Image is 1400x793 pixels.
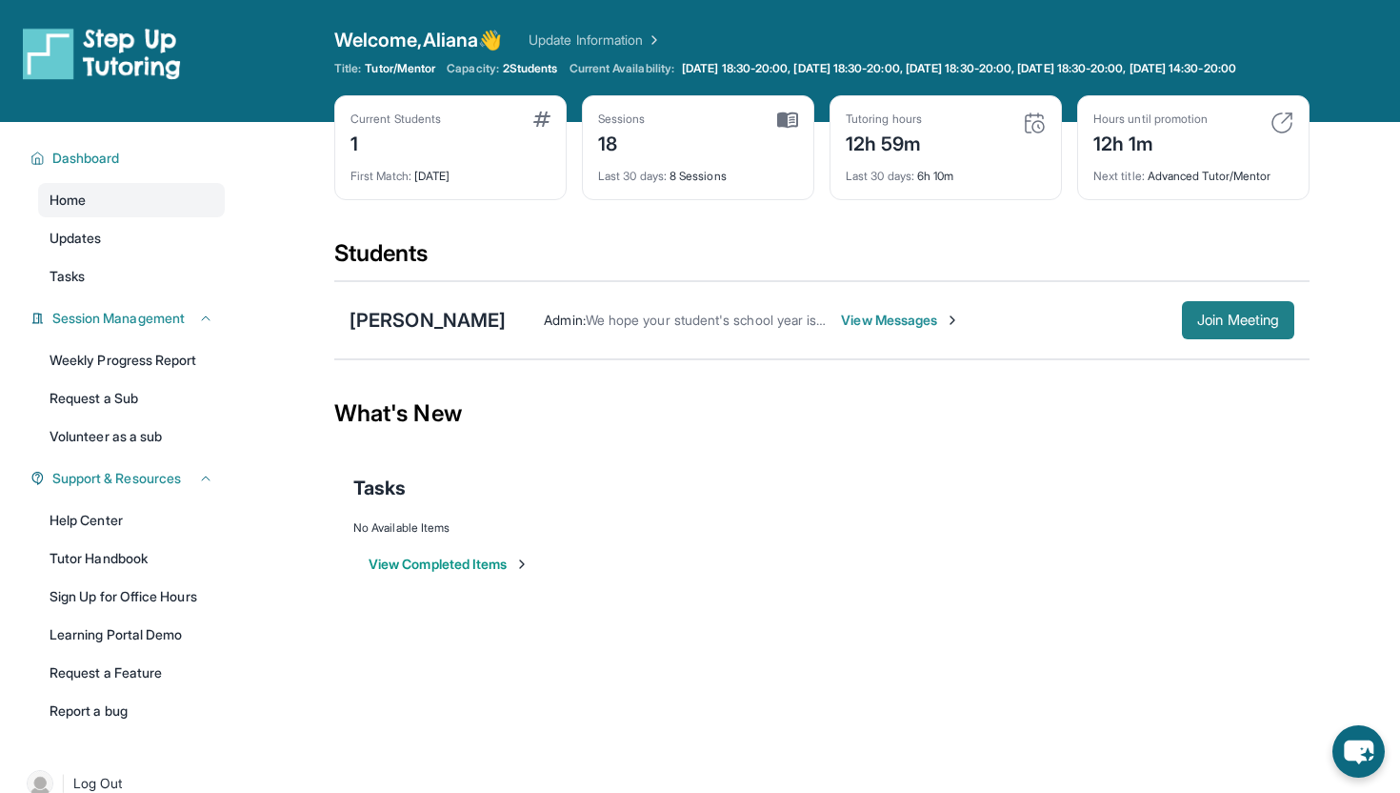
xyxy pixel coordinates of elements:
span: Welcome, Aliana 👋 [334,27,502,53]
div: 18 [598,127,646,157]
span: [DATE] 18:30-20:00, [DATE] 18:30-20:00, [DATE] 18:30-20:00, [DATE] 18:30-20:00, [DATE] 14:30-20:00 [682,61,1236,76]
span: Join Meeting [1197,315,1279,326]
a: Tasks [38,259,225,294]
img: Chevron Right [643,30,662,50]
img: card [777,112,798,129]
span: Last 30 days : [598,169,667,183]
span: Capacity: [447,61,499,76]
img: card [1023,112,1046,134]
span: View Messages [841,311,960,330]
a: Request a Sub [38,381,225,416]
a: [DATE] 18:30-20:00, [DATE] 18:30-20:00, [DATE] 18:30-20:00, [DATE] 18:30-20:00, [DATE] 14:30-20:00 [678,61,1240,76]
div: 6h 10m [846,157,1046,184]
span: Tasks [50,267,85,286]
div: What's New [334,372,1310,456]
span: Last 30 days : [846,169,914,183]
div: Sessions [598,112,646,127]
img: logo [23,27,181,80]
span: Tasks [353,475,406,501]
button: View Completed Items [369,555,530,574]
a: Sign Up for Office Hours [38,579,225,614]
span: Current Availability: [570,61,674,76]
button: Support & Resources [45,469,213,488]
div: 8 Sessions [598,157,798,184]
a: Help Center [38,503,225,538]
img: Chevron-Right [945,313,960,328]
button: chat-button [1332,725,1385,778]
span: Next title : [1093,169,1145,183]
div: Advanced Tutor/Mentor [1093,157,1293,184]
a: Request a Feature [38,656,225,690]
span: Support & Resources [52,469,181,488]
div: 1 [350,127,441,157]
a: Updates [38,221,225,255]
span: Dashboard [52,149,120,168]
a: Weekly Progress Report [38,343,225,377]
span: Tutor/Mentor [365,61,435,76]
a: Update Information [529,30,662,50]
a: Home [38,183,225,217]
div: Current Students [350,112,441,127]
div: Hours until promotion [1093,112,1208,127]
span: Home [50,191,86,210]
div: 12h 1m [1093,127,1208,157]
button: Dashboard [45,149,213,168]
div: [DATE] [350,157,550,184]
a: Report a bug [38,694,225,728]
span: Admin : [544,312,585,328]
div: Tutoring hours [846,112,922,127]
span: First Match : [350,169,411,183]
div: Students [334,238,1310,280]
img: card [533,112,550,127]
span: Log Out [73,774,123,793]
button: Session Management [45,309,213,328]
img: card [1270,112,1293,134]
span: Title: [334,61,361,76]
a: Learning Portal Demo [38,618,225,652]
span: Updates [50,229,102,248]
a: Tutor Handbook [38,541,225,576]
a: Volunteer as a sub [38,419,225,454]
button: Join Meeting [1182,301,1294,339]
div: 12h 59m [846,127,922,157]
span: 2 Students [503,61,558,76]
div: [PERSON_NAME] [350,307,506,334]
span: Session Management [52,309,185,328]
div: No Available Items [353,520,1290,536]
